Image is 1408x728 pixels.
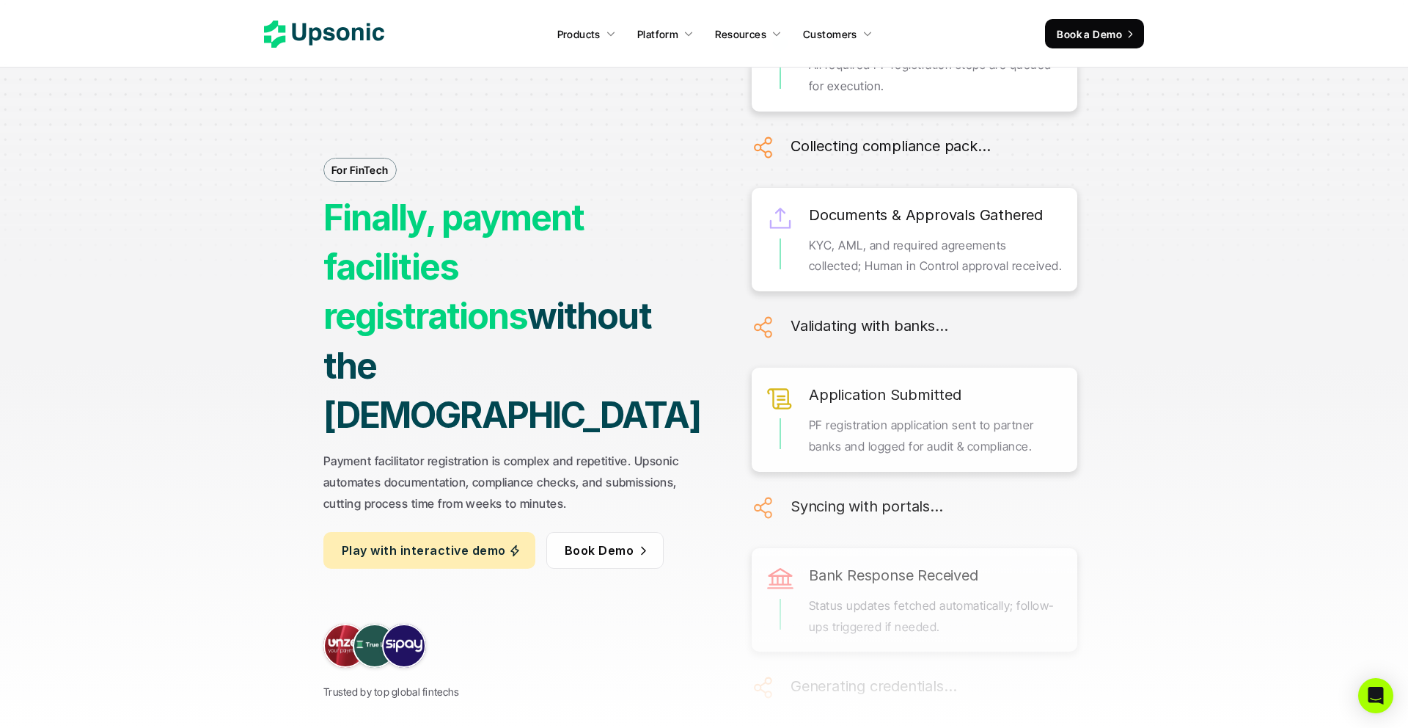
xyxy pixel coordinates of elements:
strong: without the [DEMOGRAPHIC_DATA] [323,294,700,436]
h6: Validating with banks… [791,313,948,338]
p: KYC, AML, and required agreements collected; Human in Control approval received. [809,235,1063,277]
p: Platform [637,26,678,42]
p: Book a Demo [1057,26,1122,42]
h6: Collecting compliance pack… [791,134,991,159]
a: Products [549,21,625,47]
strong: Payment facilitator registration is complex and repetitive. Upsonic automates documentation, comp... [323,454,682,511]
a: Play with interactive demo [323,532,535,569]
p: Trusted by top global fintechs [323,682,459,701]
div: Open Intercom Messenger [1358,678,1393,713]
p: Customers [803,26,857,42]
a: Book Demo [546,532,664,569]
p: All required PF registration steps are queued for execution. [809,54,1063,97]
p: Book Demo [565,540,634,561]
h6: Application Submitted [809,382,961,407]
p: Status updates fetched automatically; follow-ups triggered if needed. [809,595,1063,638]
h6: Syncing with portals… [791,494,943,519]
h6: Bank Response Received [809,563,978,588]
p: For FinTech [331,162,389,178]
p: Play with interactive demo [342,540,505,561]
p: Resources [715,26,766,42]
p: Products [557,26,601,42]
p: PF registration application sent to partner banks and logged for audit & compliance. [809,415,1063,457]
strong: Finally, payment facilities registrations [323,196,590,338]
h6: Generating credentials… [791,674,956,699]
h6: Documents & Approvals Gathered [809,203,1043,227]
